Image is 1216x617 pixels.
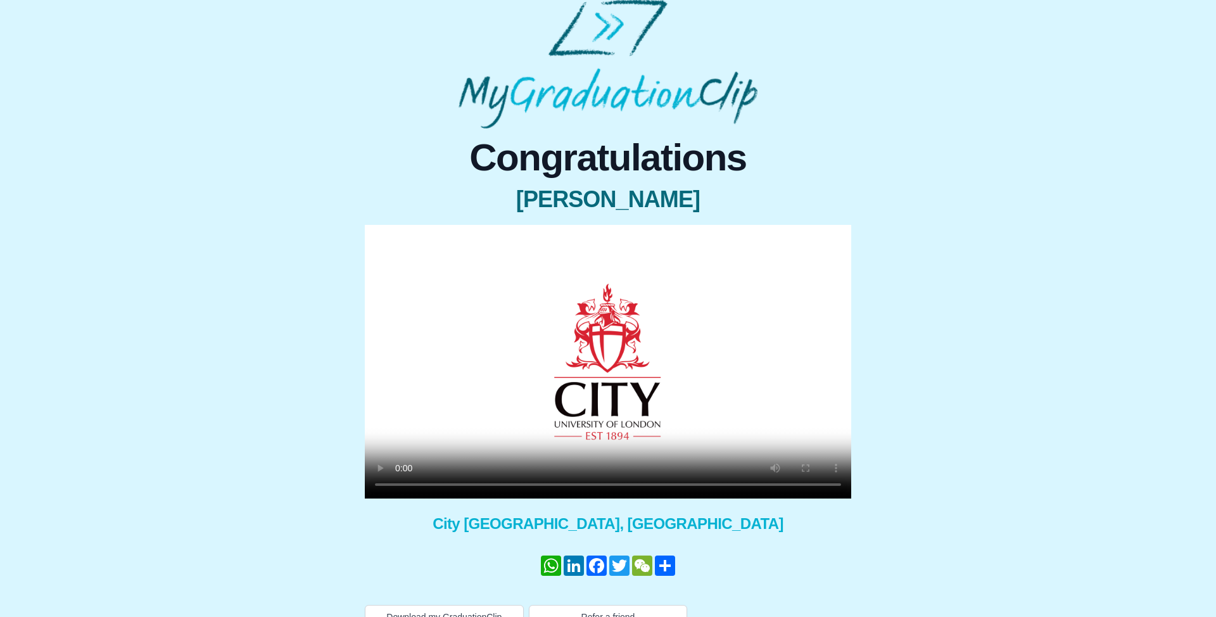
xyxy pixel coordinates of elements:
span: [PERSON_NAME] [365,187,851,212]
a: Twitter [608,556,631,576]
a: Share [654,556,676,576]
a: WhatsApp [540,556,562,576]
a: Facebook [585,556,608,576]
a: LinkedIn [562,556,585,576]
a: WeChat [631,556,654,576]
span: City [GEOGRAPHIC_DATA], [GEOGRAPHIC_DATA] [365,514,851,534]
span: Congratulations [365,139,851,177]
